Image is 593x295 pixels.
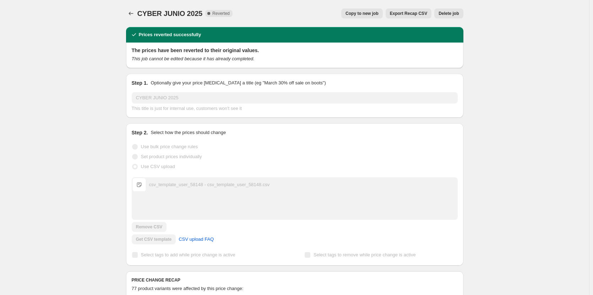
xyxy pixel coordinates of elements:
[137,10,203,17] span: CYBER JUNIO 2025
[126,9,136,18] button: Price change jobs
[132,277,458,283] h6: PRICE CHANGE RECAP
[141,252,235,257] span: Select tags to add while price change is active
[151,79,326,87] p: Optionally give your price [MEDICAL_DATA] a title (eg "March 30% off sale on boots")
[390,11,427,16] span: Export Recap CSV
[141,154,202,159] span: Set product prices individually
[132,79,148,87] h2: Step 1.
[132,56,255,61] i: This job cannot be edited because it has already completed.
[132,106,242,111] span: This title is just for internal use, customers won't see it
[132,47,458,54] h2: The prices have been reverted to their original values.
[386,9,431,18] button: Export Recap CSV
[434,9,463,18] button: Delete job
[132,92,458,104] input: 30% off holiday sale
[314,252,416,257] span: Select tags to remove while price change is active
[341,9,383,18] button: Copy to new job
[141,144,198,149] span: Use bulk price change rules
[346,11,379,16] span: Copy to new job
[149,181,270,188] div: csv_template_user_58148 - csv_template_user_58148.csv
[132,129,148,136] h2: Step 2.
[179,236,214,243] span: CSV upload FAQ
[141,164,175,169] span: Use CSV upload
[139,31,201,38] h2: Prices reverted successfully
[439,11,459,16] span: Delete job
[212,11,230,16] span: Reverted
[132,286,244,291] span: 77 product variants were affected by this price change:
[151,129,226,136] p: Select how the prices should change
[174,234,218,245] a: CSV upload FAQ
